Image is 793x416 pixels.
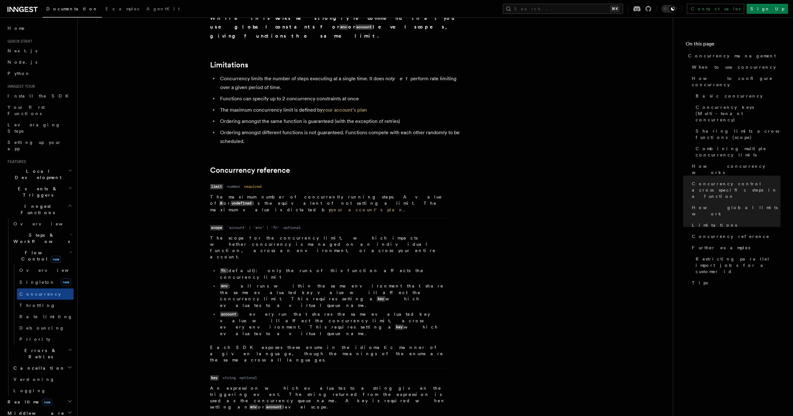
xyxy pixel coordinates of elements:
[61,278,71,286] span: new
[13,221,78,226] span: Overview
[11,250,69,262] span: Flow Control
[5,159,26,164] span: Features
[8,105,45,116] span: Your first Functions
[693,90,780,102] a: Basic concurrency
[218,311,451,337] li: : every run that shares the same evaluated key value will affect the concurrency limit, across ev...
[43,2,102,18] a: Documentation
[19,337,50,342] span: Priority
[51,256,61,263] span: new
[696,93,763,99] span: Basic concurrency
[106,6,139,11] span: Examples
[693,143,780,161] a: Combining multiple concurrency limits
[689,242,780,253] a: Further examples
[13,377,55,382] span: Versioning
[377,296,385,302] code: key
[11,265,74,345] div: Flow Controlnew
[689,178,780,202] a: Concurrency control across specific steps in a function
[689,202,780,219] a: How global limits work
[17,311,74,322] a: Rate limiting
[210,344,451,363] p: Each SDK exposes these enums in the idiomatic manner of a given language, though the meanings of ...
[19,314,73,319] span: Rate limiting
[5,56,74,68] a: Node.js
[210,375,219,381] code: key
[689,219,780,231] a: Limitations
[693,125,780,143] a: Sharing limits across functions (scope)
[692,204,780,217] span: How global limits work
[17,300,74,311] a: Throttling
[610,6,619,12] kbd: ⌘K
[17,322,74,334] a: Debouncing
[5,102,74,119] a: Your first Functions
[5,166,74,183] button: Local Development
[19,280,55,285] span: Singleton
[693,253,780,277] a: Restricting parallel import jobs for a customer id
[11,385,74,396] a: Logging
[210,15,456,39] strong: While this works we strongly recommend that you use global constants for or level scopes, giving ...
[11,345,74,362] button: Errors & Retries
[244,184,261,189] dd: required
[693,102,780,125] a: Concurrency keys (Multi-tenant concurrency)
[322,107,367,113] a: your account's plan
[5,90,74,102] a: Install the SDK
[218,106,461,114] li: The maximum concurrency limit is defined by
[210,225,223,230] code: scope
[5,396,74,408] button: Realtimenew
[689,277,780,288] a: Tips
[13,388,46,393] span: Logging
[687,4,744,14] a: Contact sales
[5,399,52,405] span: Realtime
[210,194,451,213] p: The maximum number of concurrently running steps. A value of or is the equivalent of not setting ...
[11,247,74,265] button: Flow Controlnew
[19,292,61,297] span: Concurrency
[11,365,65,371] span: Cancellation
[696,104,780,123] span: Concurrency keys (Multi-tenant concurrency)
[8,25,25,31] span: Home
[210,166,290,175] a: Concurrency reference
[17,265,74,276] a: Overview
[227,184,240,189] dd: number
[147,6,180,11] span: AgentKit
[11,229,74,247] button: Steps & Workflows
[46,6,98,11] span: Documentation
[5,45,74,56] a: Next.js
[8,122,60,134] span: Leveraging Steps
[42,399,52,406] span: new
[223,375,236,380] dd: string
[8,60,37,65] span: Node.js
[503,4,623,14] button: Search...⌘K
[219,201,224,206] code: 0
[5,183,74,201] button: Events & Triggers
[239,375,257,380] dd: optional
[355,24,373,30] code: account
[692,222,737,228] span: Limitations
[5,186,68,198] span: Events & Triggers
[231,201,253,206] code: undefined
[218,128,461,146] li: Ordering amongst different functions is not guaranteed. Functions compete with each other randoml...
[686,50,780,61] a: Concurrency management
[5,39,32,44] span: Quick start
[393,76,410,82] em: yet
[5,203,68,216] span: Inngest Functions
[102,2,143,17] a: Examples
[17,276,74,288] a: Singletonnew
[686,40,780,50] h4: On this page
[696,256,780,275] span: Restricting parallel import jobs for a customer id
[692,75,780,88] span: How to configure concurrency
[210,184,223,189] code: limit
[218,267,451,280] li: (default): only the runs of this function affects the concurrency limit
[143,2,183,17] a: AgentKit
[249,404,258,410] code: env
[11,232,70,245] span: Steps & Workflows
[5,201,74,218] button: Inngest Functions
[11,374,74,385] a: Versioning
[17,334,74,345] a: Priority
[692,64,776,70] span: When to use concurrency
[8,71,30,76] span: Python
[5,68,74,79] a: Python
[339,24,348,30] code: env
[395,324,404,330] code: key
[19,303,55,308] span: Throttling
[17,288,74,300] a: Concurrency
[265,404,283,410] code: account
[11,347,68,360] span: Errors & Retries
